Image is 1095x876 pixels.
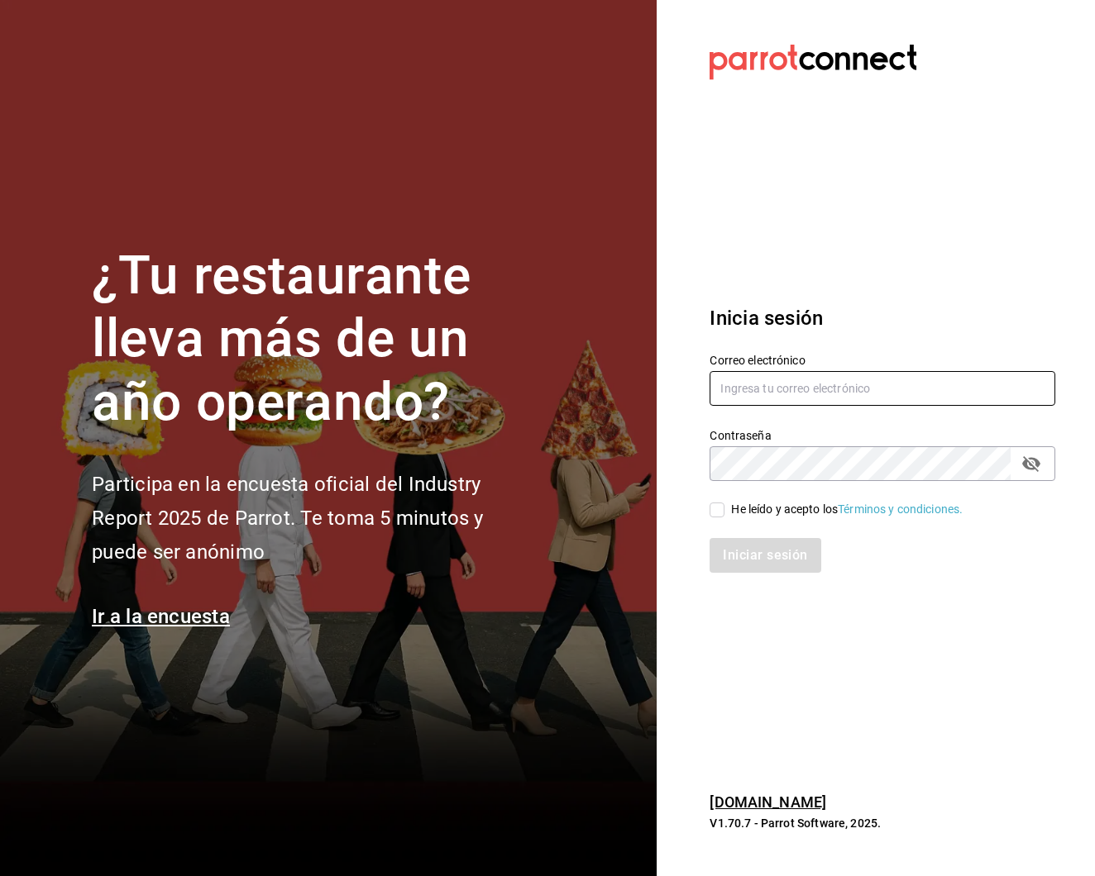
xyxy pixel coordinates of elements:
[1017,450,1045,478] button: passwordField
[92,245,538,435] h1: ¿Tu restaurante lleva más de un año operando?
[710,429,1055,440] label: Contraseña
[710,354,1055,365] label: Correo electrónico
[710,793,826,811] a: [DOMAIN_NAME]
[731,501,963,518] div: He leído y acepto los
[838,502,963,516] a: Términos y condiciones.
[92,468,538,569] h2: Participa en la encuesta oficial del Industry Report 2025 de Parrot. Te toma 5 minutos y puede se...
[710,371,1055,406] input: Ingresa tu correo electrónico
[710,303,1055,333] h3: Inicia sesión
[92,605,230,628] a: Ir a la encuesta
[710,815,1055,831] p: V1.70.7 - Parrot Software, 2025.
